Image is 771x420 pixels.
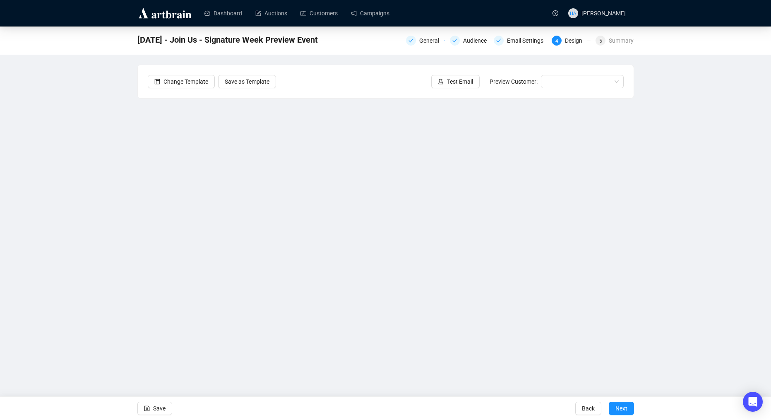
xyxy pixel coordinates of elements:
button: Save as Template [218,75,276,88]
span: Back [582,397,595,420]
span: question-circle [552,10,558,16]
div: General [406,36,445,46]
span: save [144,406,150,411]
div: General [419,36,444,46]
div: Audience [450,36,489,46]
div: Email Settings [494,36,547,46]
button: Back [575,402,601,415]
img: logo [137,7,193,20]
button: Save [137,402,172,415]
span: HA [570,10,576,17]
span: Next [615,397,627,420]
div: 5Summary [596,36,634,46]
span: [PERSON_NAME] [581,10,626,17]
span: Change Template [163,77,208,86]
button: Test Email [431,75,480,88]
div: Summary [609,36,634,46]
span: 4 [555,38,558,44]
div: Open Intercom Messenger [743,392,763,412]
span: check [408,38,413,43]
a: Auctions [255,2,287,24]
span: check [452,38,457,43]
span: Save as Template [225,77,269,86]
span: layout [154,79,160,84]
span: 5 [599,38,602,44]
div: Audience [463,36,492,46]
a: Campaigns [351,2,389,24]
a: Dashboard [204,2,242,24]
button: Change Template [148,75,215,88]
a: Customers [300,2,338,24]
span: 9-2-2025 - Join Us - Signature Week Preview Event [137,33,318,46]
span: Test Email [447,77,473,86]
span: experiment [438,79,444,84]
span: Save [153,397,166,420]
span: Preview Customer: [490,78,538,85]
div: 4Design [552,36,591,46]
div: Email Settings [507,36,548,46]
button: Next [609,402,634,415]
span: check [496,38,501,43]
div: Design [565,36,587,46]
